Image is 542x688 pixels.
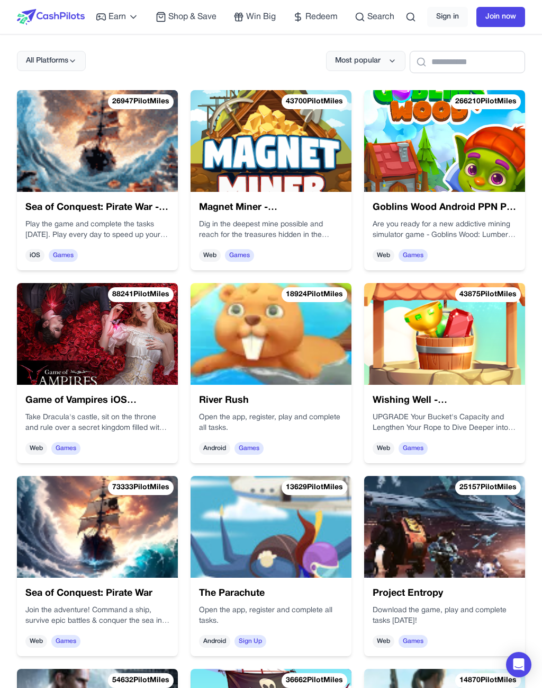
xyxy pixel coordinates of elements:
[233,11,276,23] a: Win Big
[199,249,221,262] span: Web
[25,412,169,434] div: Take Dracula's castle, sit on the throne and rule over a secret kingdom filled with famous vampir...
[199,586,343,601] h3: The Parachute
[51,442,80,455] span: Games
[364,476,525,578] img: Project Entropy
[373,412,517,434] div: UPGRADE Your Bucket's Capacity and Lengthen Your Rope to Dive Deeper into the Well! The Deeper Yo...
[373,200,517,215] h3: Goblins Wood Android PPN P3 ([GEOGRAPHIC_DATA]) (OS2ID 26719)
[17,283,178,385] img: Game of Vampires iOS (US) (OS2ID 25263)
[25,249,44,262] span: iOS
[168,11,216,23] span: Shop & Save
[199,412,343,434] div: Open the app, register, play and complete all tasks.
[246,11,276,23] span: Win Big
[355,11,394,23] a: Search
[373,442,394,455] span: Web
[455,287,521,302] div: 43875 PilotMiles
[455,673,521,688] div: 14870 PilotMiles
[399,249,428,262] span: Games
[199,442,230,455] span: Android
[451,94,521,109] div: 266210 PilotMiles
[108,673,174,688] div: 54632 PilotMiles
[199,605,343,627] div: Open the app, register and complete all tasks.
[25,219,169,241] div: Play the game and complete the tasks [DATE]. Play every day to speed up your progress significantly!
[25,393,169,408] h3: Game of Vampires iOS ([GEOGRAPHIC_DATA]) (OS2ID 25263)
[373,586,517,601] h3: Project Entropy
[367,11,394,23] span: Search
[108,287,174,302] div: 88241 PilotMiles
[373,249,394,262] span: Web
[373,635,394,648] span: Web
[51,635,80,648] span: Games
[373,605,517,627] div: Download the game, play and complete tasks [DATE]!
[108,480,174,495] div: 73333 PilotMiles
[199,393,343,408] h3: River Rush
[25,586,169,601] h3: Sea of Conquest: Pirate War
[199,635,230,648] span: Android
[364,283,525,385] img: Wishing Well - (US)(MCPE)(Android)
[282,480,347,495] div: 13629 PilotMiles
[282,94,347,109] div: 43700 PilotMiles
[191,283,351,385] img: River Rush
[199,219,343,241] div: Dig in the deepest mine possible and reach for the treasures hidden in the ground! Earn gold and ...
[373,219,517,241] div: Are you ready for a new addictive mining simulator game - Goblins Wood: Lumber Tycoon? Join this ...
[25,442,47,455] span: Web
[17,476,178,578] img: Sea of Conquest: Pirate War
[96,11,139,23] a: Earn
[282,287,347,302] div: 18924 PilotMiles
[455,480,521,495] div: 25157 PilotMiles
[17,9,85,25] img: CashPilots Logo
[108,94,174,109] div: 26947 PilotMiles
[293,11,338,23] a: Redeem
[17,51,86,71] button: All Platforms
[26,56,68,66] span: All Platforms
[234,442,264,455] span: Games
[326,51,405,71] button: Most popular
[373,393,517,408] h3: Wishing Well - ([GEOGRAPHIC_DATA])(MCPE)(Android)
[399,442,428,455] span: Games
[399,635,428,648] span: Games
[109,11,126,23] span: Earn
[191,476,351,578] img: The Parachute
[364,90,525,192] img: Goblins Wood Android PPN P3 (US) (OS2ID 26719)
[335,56,381,66] span: Most popular
[427,7,468,27] a: Sign in
[305,11,338,23] span: Redeem
[25,605,169,627] div: Join the adventure! Command a ship, survive epic battles & conquer the sea in this RPG strategy g...
[234,635,266,648] span: Sign Up
[476,7,525,27] a: Join now
[25,200,169,215] h3: Sea of Conquest: Pirate War - iOS
[49,249,78,262] span: Games
[25,635,47,648] span: Web
[282,673,347,688] div: 36662 PilotMiles
[225,249,254,262] span: Games
[199,200,343,215] h3: Magnet Miner - ([GEOGRAPHIC_DATA])(MCPE)(Android)
[17,90,178,192] img: Sea of Conquest: Pirate War - iOS
[156,11,216,23] a: Shop & Save
[506,652,531,677] div: Open Intercom Messenger
[191,90,351,192] img: Magnet Miner - (US)(MCPE)(Android)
